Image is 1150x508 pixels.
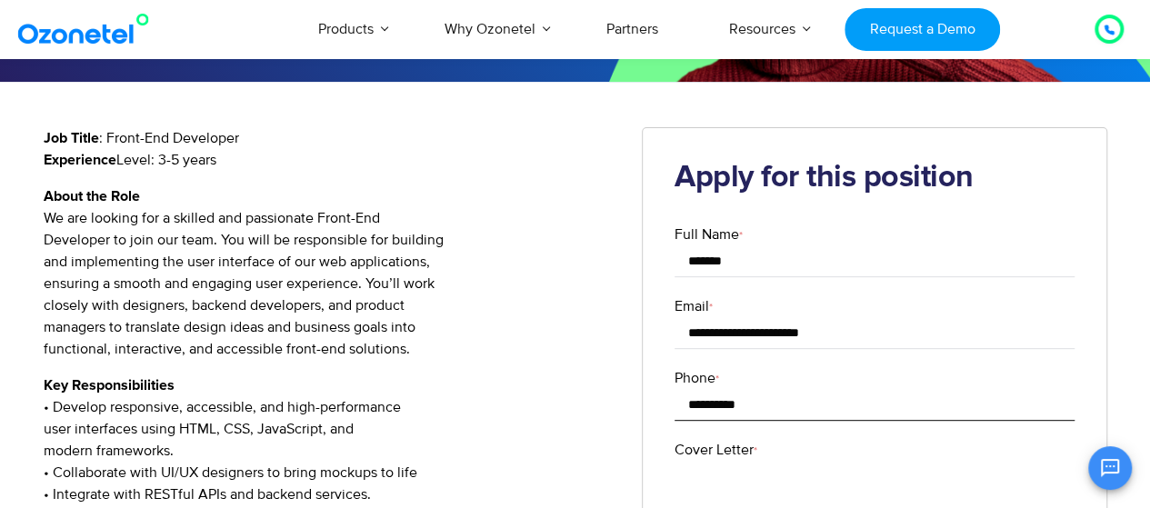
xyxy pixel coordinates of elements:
[44,189,140,204] strong: About the Role
[1088,446,1132,490] button: Open chat
[44,131,99,145] strong: Job Title
[845,8,1000,51] a: Request a Demo
[44,378,175,393] strong: Key Responsibilities
[675,439,1075,461] label: Cover Letter
[675,224,1075,245] label: Full Name
[44,185,615,360] p: We are looking for a skilled and passionate Front-End Developer to join our team. You will be res...
[44,153,116,167] strong: Experience
[44,127,615,171] p: : Front-End Developer Level: 3-5 years
[675,160,1075,196] h2: Apply for this position
[675,367,1075,389] label: Phone
[675,295,1075,317] label: Email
